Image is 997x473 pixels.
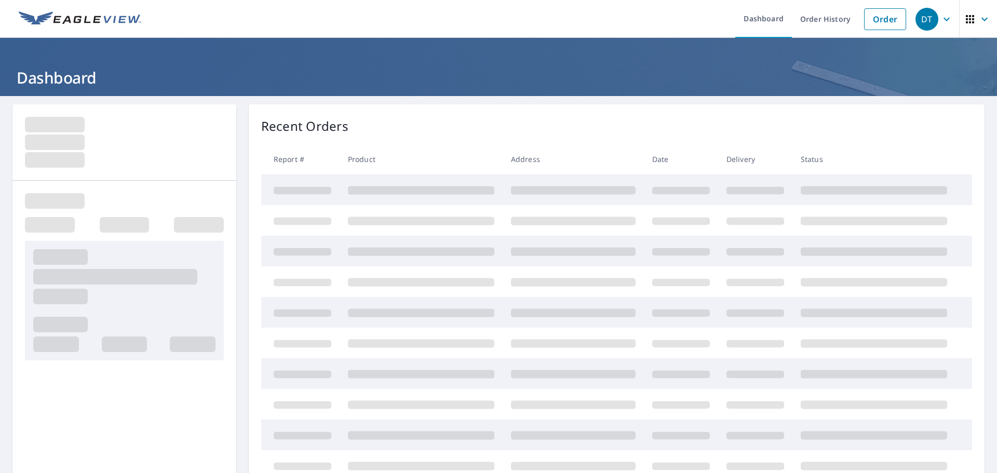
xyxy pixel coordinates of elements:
[261,117,348,136] p: Recent Orders
[718,144,792,174] th: Delivery
[503,144,644,174] th: Address
[644,144,718,174] th: Date
[792,144,955,174] th: Status
[864,8,906,30] a: Order
[12,67,985,88] h1: Dashboard
[340,144,503,174] th: Product
[915,8,938,31] div: DT
[261,144,340,174] th: Report #
[19,11,141,27] img: EV Logo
